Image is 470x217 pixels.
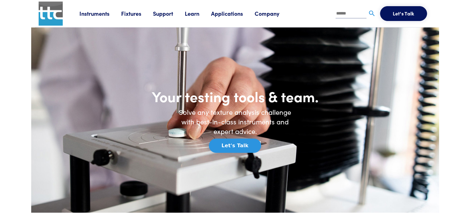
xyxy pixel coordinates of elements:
a: Support [153,10,185,17]
a: Company [255,10,291,17]
a: Instruments [79,10,121,17]
h1: Your testing tools & team. [112,87,359,105]
button: Let's Talk [209,139,261,153]
a: Fixtures [121,10,153,17]
h6: Solve any texture analysis challenge with best-in-class instruments and expert advice. [173,107,297,136]
img: ttc_logo_1x1_v1.0.png [39,2,63,26]
button: Let's Talk [380,6,427,21]
a: Applications [211,10,255,17]
a: Learn [185,10,211,17]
